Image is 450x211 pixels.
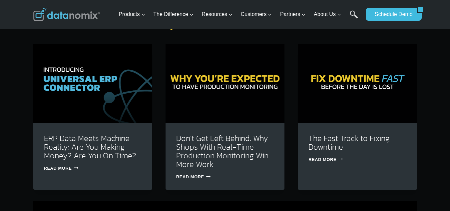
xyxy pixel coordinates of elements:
[350,10,358,25] a: Search
[75,149,85,153] a: Terms
[202,10,232,19] span: Resources
[3,93,110,208] iframe: Popup CTA
[153,10,194,19] span: The Difference
[116,4,362,25] nav: Primary Navigation
[33,44,152,123] img: How the Datanomix Universal ERP Connector Transforms Job Performance & ERP Insights
[314,10,341,19] span: About Us
[166,44,284,123] img: Don’t Get Left Behind: Why Shops With Real-Time Production Monitoring Win More Work
[150,28,180,34] span: Phone number
[308,132,390,153] a: The Fast Track to Fixing Downtime
[150,82,176,88] span: State/Region
[176,174,211,179] a: Read More
[176,132,268,170] a: Don’t Get Left Behind: Why Shops With Real-Time Production Monitoring Win More Work
[33,8,100,21] img: Datanomix
[298,44,417,123] img: Tackle downtime in real time. See how Datanomix Fast Track gives manufacturers instant visibility...
[366,8,417,21] a: Schedule Demo
[241,10,272,19] span: Customers
[308,157,343,162] a: Read More
[280,10,305,19] span: Partners
[91,149,112,153] a: Privacy Policy
[119,10,145,19] span: Products
[150,0,171,6] span: Last Name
